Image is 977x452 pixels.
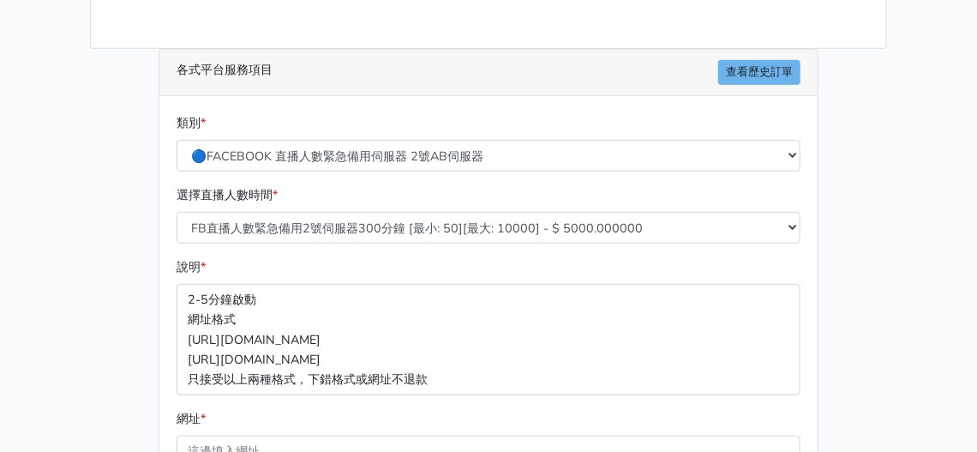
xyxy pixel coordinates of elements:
label: 網址 [177,409,206,429]
div: 各式平台服務項目 [159,50,818,96]
label: 類別 [177,113,206,133]
a: 查看歷史訂單 [718,60,800,85]
p: 2-5分鐘啟動 網址格式 [URL][DOMAIN_NAME] [URL][DOMAIN_NAME] 只接受以上兩種格式，下錯格式或網址不退款 [177,284,800,395]
label: 說明 [177,257,206,277]
label: 選擇直播人數時間 [177,185,278,205]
